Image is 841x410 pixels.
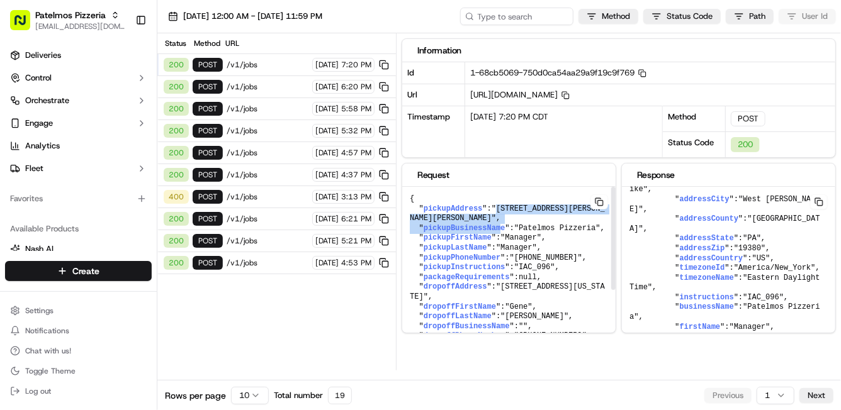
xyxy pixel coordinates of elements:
[315,192,339,202] span: [DATE]
[424,204,483,213] span: pickupAddress
[629,302,820,321] span: "Patelmos Pizzeria"
[731,137,760,152] div: 200
[315,214,339,224] span: [DATE]
[5,5,130,35] button: Patelmos Pizzeria[EMAIL_ADDRESS][DOMAIN_NAME]
[315,258,339,268] span: [DATE]
[424,243,487,252] span: pickupLastName
[514,263,555,272] span: "IAC_096"
[13,50,229,70] p: Welcome 👋
[5,45,152,65] a: Deliveries
[193,58,223,72] div: POST
[315,126,339,136] span: [DATE]
[424,224,505,233] span: pickupBusinessName
[193,190,223,204] div: POST
[57,120,206,133] div: Start new chat
[341,148,371,158] span: 4:57 PM
[514,331,587,340] span: "[PHONE_NUMBER]"
[637,169,820,181] div: Response
[35,9,106,21] span: Patelmos Pizzeria
[25,230,35,240] img: 1736555255976-a54dd68f-1ca7-489b-9aae-adbdc363a1c4
[227,148,308,158] span: /v1/jobs
[13,282,23,292] div: 📗
[341,126,371,136] span: 5:32 PM
[417,44,820,57] div: Information
[734,263,816,272] span: "America/New_York"
[164,256,189,270] div: 200
[465,106,662,157] div: [DATE] 7:20 PM CDT
[164,102,189,116] div: 200
[125,312,152,321] span: Pylon
[679,214,738,223] span: addressCounty
[424,253,500,262] span: pickupPhoneNumber
[227,170,308,180] span: /v1/jobs
[25,281,96,294] span: Knowledge Base
[8,276,101,299] a: 📗Knowledge Base
[164,124,189,138] div: 200
[341,258,371,268] span: 4:53 PM
[315,60,339,70] span: [DATE]
[629,195,815,214] span: "West [PERSON_NAME]"
[193,80,223,94] div: POST
[315,170,339,180] span: [DATE]
[643,9,721,24] button: Status Code
[25,243,54,255] span: Nash AI
[315,104,339,114] span: [DATE]
[57,133,173,143] div: We're available if you need us!
[227,258,308,268] span: /v1/jobs
[195,161,229,176] button: See all
[25,118,53,129] span: Engage
[5,362,152,380] button: Toggle Theme
[424,302,496,311] span: dropoffFirstName
[164,190,189,204] div: 400
[460,8,573,25] input: Type to search
[111,195,137,205] span: [DATE]
[417,169,601,181] div: Request
[25,163,43,174] span: Fleet
[341,104,371,114] span: 5:58 PM
[25,72,52,84] span: Control
[341,60,371,70] span: 7:20 PM
[5,302,152,319] button: Settings
[679,263,725,272] span: timezoneId
[101,276,207,299] a: 💻API Documentation
[510,253,582,262] span: "[PHONE_NUMBER]"
[679,323,720,331] span: firstName
[679,302,733,311] span: businessName
[13,217,33,237] img: Joseph V.
[227,236,308,246] span: /v1/jobs
[424,233,492,242] span: pickupFirstName
[164,58,189,72] div: 200
[749,11,765,22] span: Path
[119,281,202,294] span: API Documentation
[33,81,227,94] input: Got a question? Start typing here...
[5,239,152,259] button: Nash AI
[424,282,487,291] span: dropoffAddress
[227,214,308,224] span: /v1/jobs
[193,256,223,270] div: POST
[519,322,528,331] span: ""
[410,204,605,223] span: "[STREET_ADDRESS][PERSON_NAME][PERSON_NAME]"
[799,388,833,403] button: Next
[734,244,765,253] span: "19380"
[25,366,76,376] span: Toggle Theme
[227,60,308,70] span: /v1/jobs
[731,111,765,126] div: POST
[470,67,646,78] span: 1-68cb5069-750d0ca54aa29a9f19c9f769
[193,102,223,116] div: POST
[315,82,339,92] span: [DATE]
[424,312,492,321] span: dropoffLastName
[679,293,733,302] span: instructions
[679,254,743,263] span: addressCountry
[496,243,537,252] span: "Manager"
[35,21,125,31] button: [EMAIL_ADDRESS][DOMAIN_NAME]
[341,192,371,202] span: 3:13 PM
[193,146,223,160] div: POST
[315,148,339,158] span: [DATE]
[13,183,33,203] img: Angelique Valdez
[663,106,726,131] div: Method
[341,214,371,224] span: 6:21 PM
[679,332,716,341] span: lastName
[25,386,51,396] span: Log out
[424,273,510,282] span: packageRequirements
[5,342,152,360] button: Chat with us!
